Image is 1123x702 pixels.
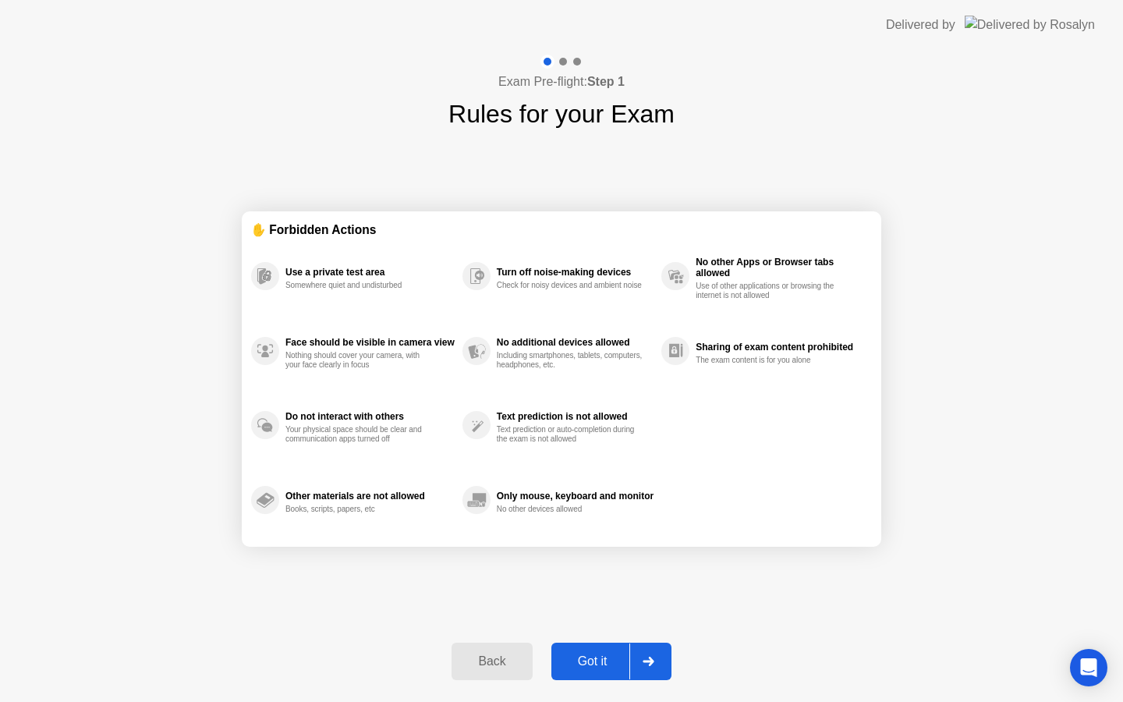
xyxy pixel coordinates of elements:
[452,643,532,680] button: Back
[251,221,872,239] div: ✋ Forbidden Actions
[285,411,455,422] div: Do not interact with others
[285,491,455,502] div: Other materials are not allowed
[556,654,629,668] div: Got it
[285,267,455,278] div: Use a private test area
[285,425,433,444] div: Your physical space should be clear and communication apps turned off
[551,643,671,680] button: Got it
[285,337,455,348] div: Face should be visible in camera view
[285,505,433,514] div: Books, scripts, papers, etc
[696,257,864,278] div: No other Apps or Browser tabs allowed
[696,282,843,300] div: Use of other applications or browsing the internet is not allowed
[497,491,654,502] div: Only mouse, keyboard and monitor
[497,337,654,348] div: No additional devices allowed
[1070,649,1107,686] div: Open Intercom Messenger
[696,342,864,353] div: Sharing of exam content prohibited
[448,95,675,133] h1: Rules for your Exam
[285,351,433,370] div: Nothing should cover your camera, with your face clearly in focus
[587,75,625,88] b: Step 1
[285,281,433,290] div: Somewhere quiet and undisturbed
[456,654,527,668] div: Back
[886,16,955,34] div: Delivered by
[497,505,644,514] div: No other devices allowed
[498,73,625,91] h4: Exam Pre-flight:
[965,16,1095,34] img: Delivered by Rosalyn
[497,425,644,444] div: Text prediction or auto-completion during the exam is not allowed
[497,281,644,290] div: Check for noisy devices and ambient noise
[497,351,644,370] div: Including smartphones, tablets, computers, headphones, etc.
[497,267,654,278] div: Turn off noise-making devices
[497,411,654,422] div: Text prediction is not allowed
[696,356,843,365] div: The exam content is for you alone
